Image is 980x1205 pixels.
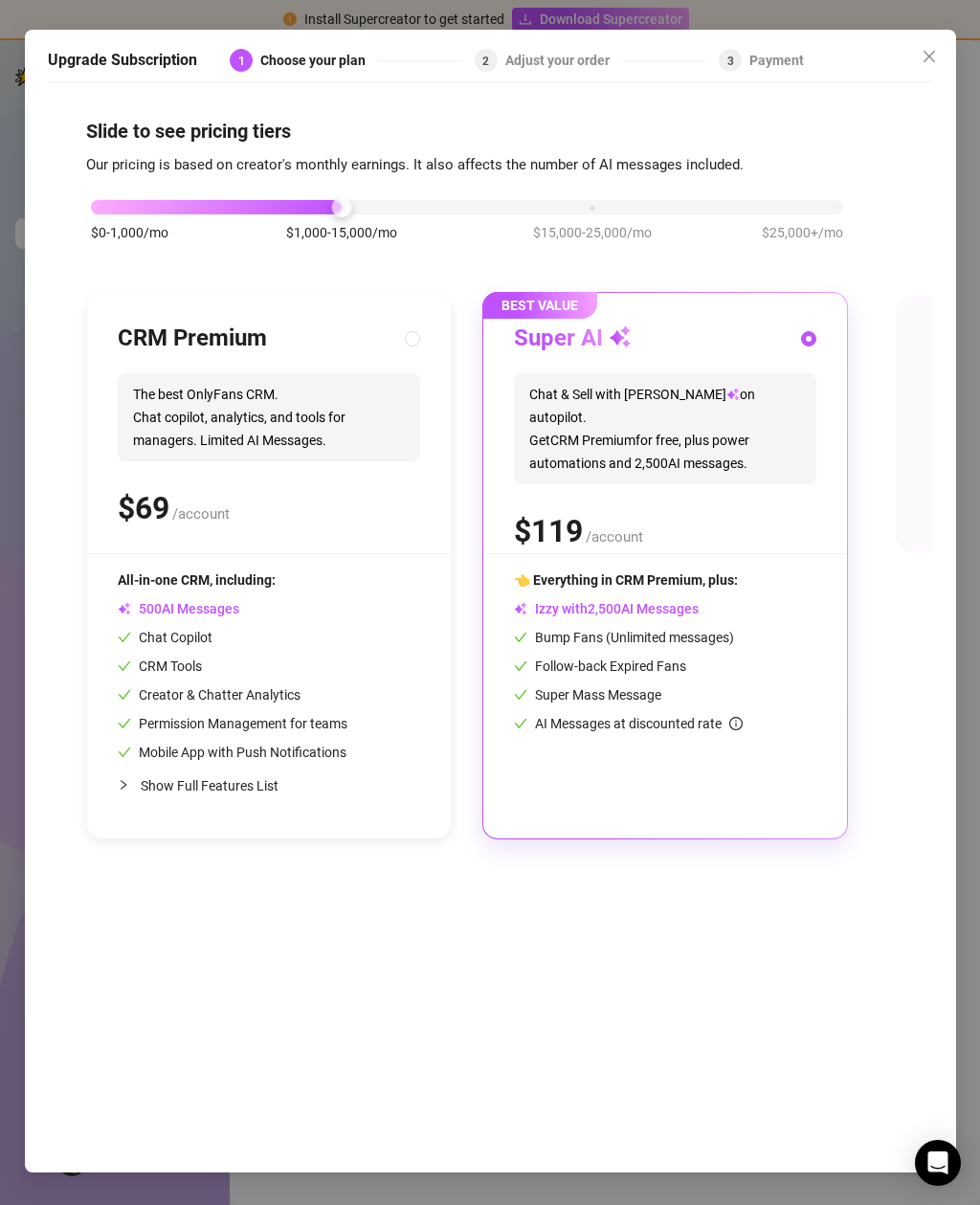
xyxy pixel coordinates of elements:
[482,55,489,68] span: 2
[921,49,936,64] span: close
[118,374,420,462] span: The best OnlyFans CRM. Chat copilot, analytics, and tools for managers. Limited AI Messages.
[535,717,743,732] span: AI Messages at discounted rate
[514,688,527,702] span: check
[514,573,738,589] span: 👈 Everything in CRM Premium, plus:
[260,49,377,72] div: Choose your plan
[514,659,527,673] span: check
[118,631,131,644] span: check
[514,514,583,550] span: $
[118,659,131,673] span: check
[118,717,131,730] span: check
[118,717,347,732] span: Permission Management for teams
[915,1140,961,1186] div: Open Intercom Messenger
[118,764,420,809] div: Show Full Features List
[913,41,944,72] button: Close
[91,223,168,244] span: $0-1,000/mo
[514,324,632,355] h3: Super AI
[118,688,301,703] span: Creator & Chatter Analytics
[749,49,804,72] div: Payment
[48,49,197,72] h5: Upgrade Subscription
[172,506,230,524] span: /account
[118,780,129,792] span: collapsed
[504,49,620,72] div: Adjust your order
[141,779,278,794] span: Show Full Features List
[118,746,131,759] span: check
[118,602,239,617] span: AI Messages
[514,631,734,646] span: Bump Fans (Unlimited messages)
[514,717,527,730] span: check
[86,118,895,145] h4: Slide to see pricing tiers
[533,223,652,244] span: $15,000-25,000/mo
[118,573,276,589] span: All-in-one CRM, including:
[913,49,944,64] span: Close
[118,324,267,355] h3: CRM Premium
[118,688,131,702] span: check
[514,688,661,703] span: Super Mass Message
[729,717,743,730] span: info-circle
[118,491,169,527] span: $
[514,631,527,644] span: check
[118,746,346,761] span: Mobile App with Push Notifications
[237,55,244,68] span: 1
[118,659,202,675] span: CRM Tools
[514,602,699,617] span: Izzy with AI Messages
[726,55,733,68] span: 3
[86,156,744,173] span: Our pricing is based on creator's monthly earnings. It also affects the number of AI messages inc...
[514,374,816,485] span: Chat & Sell with [PERSON_NAME] on autopilot. Get CRM Premium for free, plus power automations and...
[286,223,397,244] span: $1,000-15,000/mo
[762,223,843,244] span: $25,000+/mo
[118,631,212,646] span: Chat Copilot
[482,293,597,320] span: BEST VALUE
[586,529,643,547] span: /account
[514,659,686,675] span: Follow-back Expired Fans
